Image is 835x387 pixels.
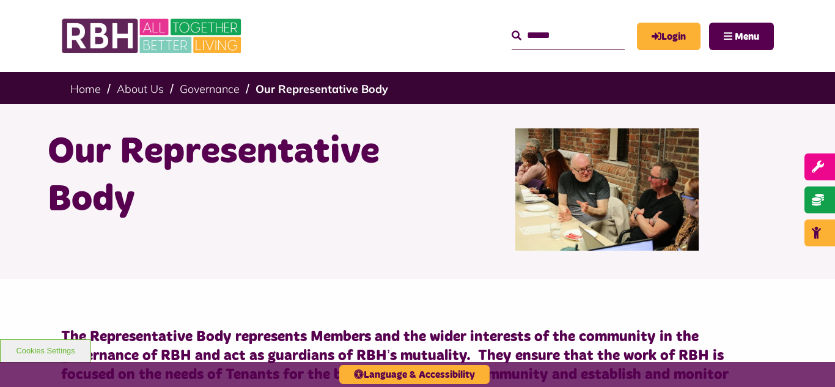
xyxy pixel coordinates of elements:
img: RBH [61,12,245,60]
a: Home [70,82,101,96]
h1: Our Representative Body [48,128,408,224]
button: Navigation [709,23,774,50]
a: Our Representative Body [256,82,388,96]
iframe: Netcall Web Assistant for live chat [780,332,835,387]
a: Governance [180,82,240,96]
a: About Us [117,82,164,96]
img: Rep Body [515,128,699,251]
button: Language & Accessibility [339,365,490,384]
span: Menu [735,32,759,42]
a: MyRBH [637,23,701,50]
